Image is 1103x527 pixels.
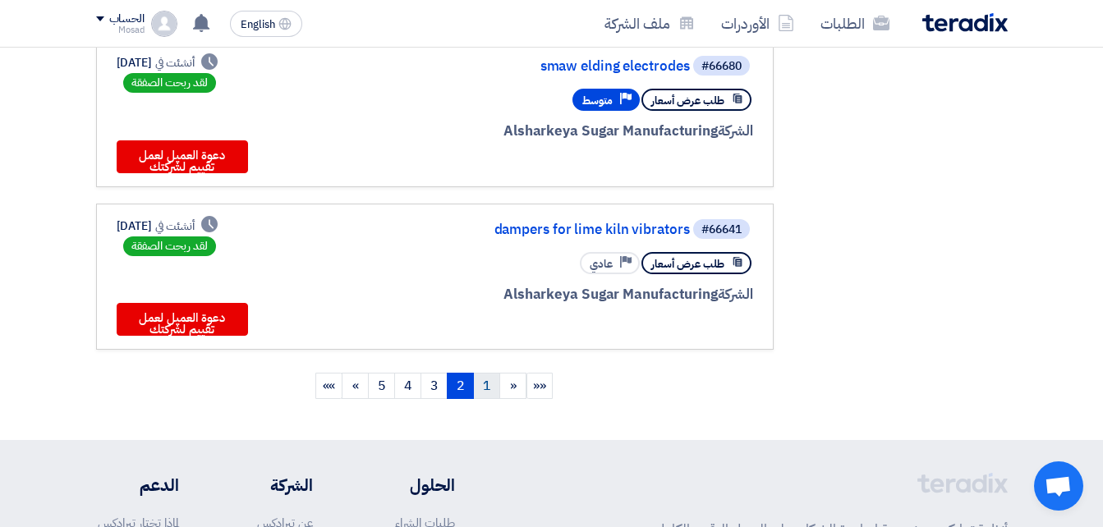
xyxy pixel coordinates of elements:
a: 5 [368,373,395,399]
span: English [241,19,275,30]
a: 2 [447,373,474,399]
span: عادي [590,256,613,272]
li: الشركة [227,473,313,497]
div: #66641 [701,224,742,236]
span: «« [533,376,546,396]
span: » [352,376,359,396]
li: الحلول [362,473,455,497]
div: Alsharkeya Sugar Manufacturing [358,284,753,305]
a: ملف الشركة [591,4,708,43]
li: الدعم [96,473,179,497]
a: 3 [421,373,448,399]
span: الشركة [718,284,753,305]
a: Previous [499,373,526,399]
button: دعوة العميل لعمل تقييم لشركتك [117,140,248,173]
div: Open chat [1034,461,1083,511]
span: أنشئت في [155,218,195,235]
div: الحساب [109,12,145,26]
a: 1 [473,373,500,399]
a: Next [342,373,369,399]
span: الشركة [718,121,753,141]
a: dampers for lime kiln vibrators [361,222,690,237]
ngb-pagination: Default pagination [96,366,774,407]
span: « [510,376,517,396]
a: smaw elding electrodes [361,59,690,74]
div: #66680 [701,61,742,72]
a: الطلبات [807,4,903,43]
div: [DATE] [117,218,218,235]
a: First [526,373,553,399]
span: طلب عرض أسعار [651,256,724,272]
a: الأوردرات [708,4,807,43]
button: English [230,11,302,37]
span: طلب عرض أسعار [651,93,724,108]
span: متوسط [582,93,613,108]
span: »» [323,376,336,396]
div: Mosad [96,25,145,34]
img: Teradix logo [922,13,1008,32]
div: لقد ربحت الصفقة [123,236,216,256]
span: أنشئت في [155,54,195,71]
a: 4 [394,373,421,399]
div: لقد ربحت الصفقة [123,73,216,93]
div: Alsharkeya Sugar Manufacturing [358,121,753,142]
a: Last [315,373,342,399]
div: [DATE] [117,54,218,71]
img: profile_test.png [151,11,177,37]
button: دعوة العميل لعمل تقييم لشركتك [117,303,248,336]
